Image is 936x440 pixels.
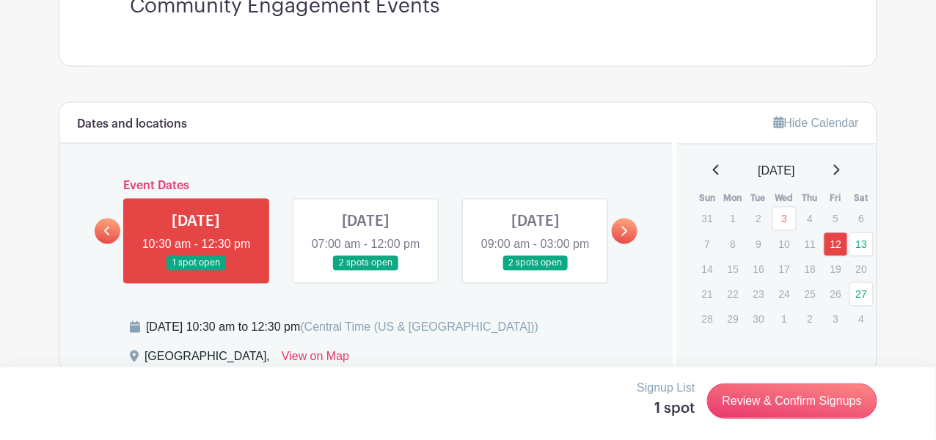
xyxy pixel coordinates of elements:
[637,400,695,417] h5: 1 spot
[849,282,874,307] a: 27
[824,258,848,281] p: 19
[120,179,612,193] h6: Event Dates
[772,283,797,306] p: 24
[772,207,797,231] a: 3
[695,208,720,230] p: 31
[849,258,874,281] p: 20
[695,258,720,281] p: 14
[747,283,771,306] p: 23
[798,233,822,256] p: 11
[849,308,874,331] p: 4
[720,191,746,206] th: Mon
[824,308,848,331] p: 3
[695,233,720,256] p: 7
[695,308,720,331] p: 28
[824,283,848,306] p: 26
[798,308,822,331] p: 2
[798,258,822,281] p: 18
[774,117,859,129] a: Hide Calendar
[772,191,797,206] th: Wed
[721,258,745,281] p: 15
[747,308,771,331] p: 30
[747,208,771,230] p: 2
[721,233,745,256] p: 8
[772,233,797,256] p: 10
[695,283,720,306] p: 21
[707,384,877,419] a: Review & Confirm Signups
[300,321,538,334] span: (Central Time (US & [GEOGRAPHIC_DATA]))
[823,191,849,206] th: Fri
[746,191,772,206] th: Tue
[824,208,848,230] p: 5
[721,208,745,230] p: 1
[824,232,848,257] a: 12
[849,208,874,230] p: 6
[721,283,745,306] p: 22
[146,319,538,337] div: [DATE] 10:30 am to 12:30 pm
[797,191,823,206] th: Thu
[758,162,795,180] span: [DATE]
[747,233,771,256] p: 9
[637,379,695,397] p: Signup List
[145,348,270,372] div: [GEOGRAPHIC_DATA],
[798,208,822,230] p: 4
[77,117,187,131] h6: Dates and locations
[772,308,797,331] p: 1
[282,348,349,372] a: View on Map
[747,258,771,281] p: 16
[772,258,797,281] p: 17
[721,308,745,331] p: 29
[849,232,874,257] a: 13
[695,191,720,206] th: Sun
[798,283,822,306] p: 25
[849,191,874,206] th: Sat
